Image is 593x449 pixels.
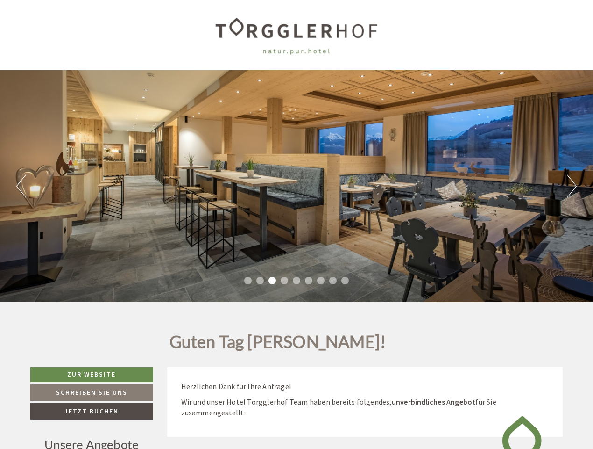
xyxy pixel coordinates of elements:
button: Next [567,174,577,198]
a: Jetzt buchen [30,403,153,420]
div: Guten Tag, wie können wir Ihnen helfen? [7,26,153,54]
div: [GEOGRAPHIC_DATA] [14,28,148,35]
div: [DATE] [167,7,201,23]
h1: Guten Tag [PERSON_NAME]! [169,333,386,356]
a: Schreiben Sie uns [30,384,153,401]
button: Senden [312,246,368,263]
a: Zur Website [30,367,153,382]
strong: unverbindliches Angebot [392,397,476,406]
p: Wir und unser Hotel Torgglerhof Team haben bereits folgendes, für Sie zusammengestellt: [181,397,549,418]
button: Previous [16,174,26,198]
p: Herzlichen Dank für Ihre Anfrage! [181,381,549,392]
small: 10:13 [14,46,148,52]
